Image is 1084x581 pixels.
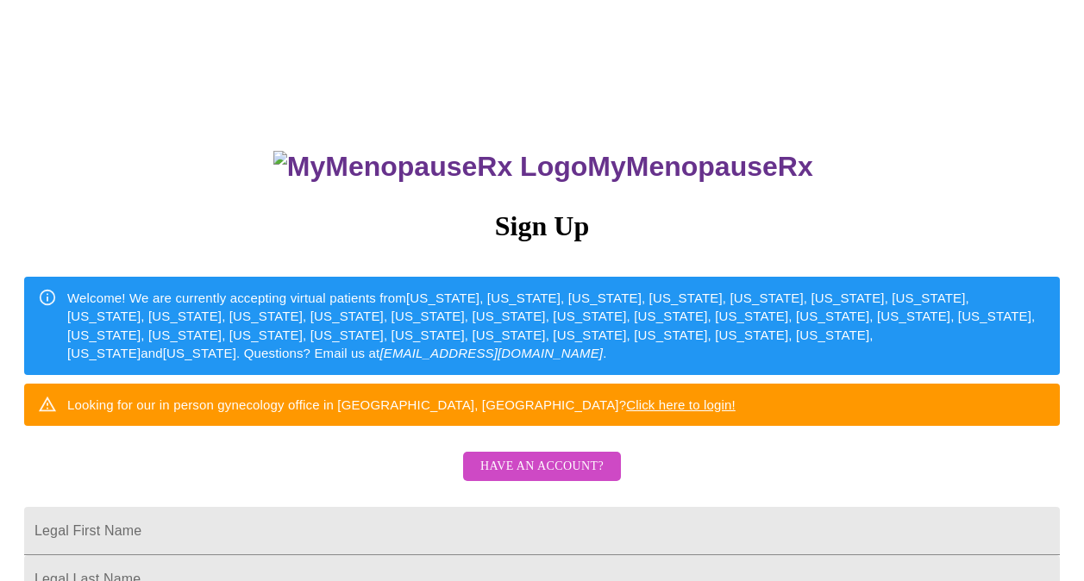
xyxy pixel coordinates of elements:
button: Have an account? [463,452,621,482]
div: Looking for our in person gynecology office in [GEOGRAPHIC_DATA], [GEOGRAPHIC_DATA]? [67,389,736,421]
div: Welcome! We are currently accepting virtual patients from [US_STATE], [US_STATE], [US_STATE], [US... [67,282,1046,370]
em: [EMAIL_ADDRESS][DOMAIN_NAME] [379,346,603,360]
h3: Sign Up [24,210,1060,242]
span: Have an account? [480,456,604,478]
a: Click here to login! [626,397,736,412]
a: Have an account? [459,471,625,485]
img: MyMenopauseRx Logo [273,151,587,183]
h3: MyMenopauseRx [27,151,1061,183]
